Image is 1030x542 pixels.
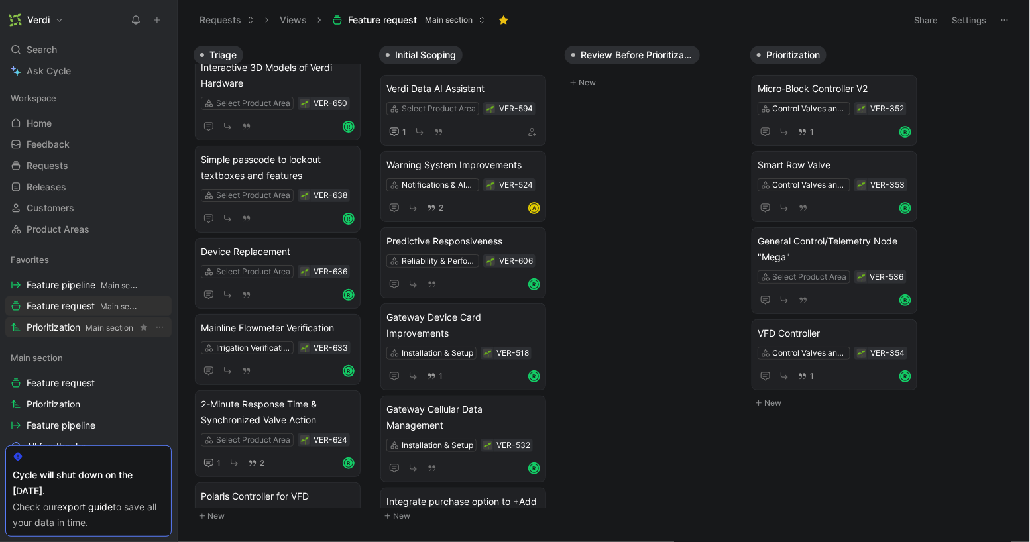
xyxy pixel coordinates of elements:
div: Select Product Area [216,189,290,202]
button: View actions [153,321,166,334]
span: All feedbacks [27,440,86,453]
a: Verdi Data AI AssistantSelect Product Area1 [380,75,546,146]
a: Prioritization [5,394,172,414]
div: VER-354 [870,347,905,360]
span: Gateway Device Card Improvements [386,309,540,341]
button: 🌱 [300,435,310,445]
button: New [565,75,740,91]
span: Favorites [11,253,49,266]
span: Gateway Cellular Data Management [386,402,540,433]
div: Main section [5,348,172,368]
img: Verdi [9,13,22,27]
span: Feature request [348,13,417,27]
div: 🌱 [857,272,866,282]
div: 🌱 [483,441,492,450]
span: Main section [101,280,148,290]
a: VFD ControllerControl Valves and Pumps1R [752,319,917,390]
a: Feedback [5,135,172,154]
span: 1 [439,372,443,380]
button: 🌱 [300,191,310,200]
div: R [344,459,353,468]
span: Main section [11,351,63,364]
h1: Verdi [27,14,50,26]
button: 🌱 [857,349,866,358]
div: R [344,214,353,223]
a: export guide [57,501,113,512]
a: Simple passcode to lockout textboxes and featuresSelect Product AreaR [195,146,361,233]
div: Irrigation Verification [216,341,290,354]
div: 🌱 [857,104,866,113]
img: 🌱 [486,182,494,190]
button: 🌱 [486,180,495,190]
img: 🌱 [486,258,494,266]
button: 🌱 [300,267,310,276]
button: Settings [946,11,993,29]
span: Feature request [27,299,139,313]
span: Micro-Block Controller V2 [758,81,911,97]
span: Feature pipeline [27,419,95,432]
img: 🌱 [484,350,492,358]
div: Notifications & Alerts [402,178,476,191]
span: Review Before Prioritization [581,48,693,62]
span: Feedback [27,138,70,151]
button: 🌱 [300,343,310,352]
div: Select Product Area [402,102,476,115]
div: Select Product Area [216,97,290,110]
a: Interactive 3D Models of Verdi HardwareSelect Product AreaR [195,54,361,140]
span: Main section [100,301,148,311]
div: Installation & Setup [402,347,473,360]
div: Initial ScopingNew [374,40,559,531]
a: General Control/Telemetry Node "Mega"Select Product AreaR [752,227,917,314]
a: Home [5,113,172,133]
div: VER-532 [496,439,530,452]
button: 1 [795,369,817,384]
div: VER-524 [499,178,533,191]
span: 2 [260,459,264,467]
span: 2 [439,204,443,212]
button: New [379,508,554,524]
div: VER-353 [870,178,905,191]
span: Smart Row Valve [758,157,911,173]
div: VER-650 [314,97,347,110]
button: 🌱 [486,104,495,113]
div: R [901,127,910,136]
a: Feature requestMain section [5,296,172,316]
div: Cycle will shut down on the [DATE]. [13,467,164,499]
a: Feature request [5,373,172,393]
span: Prioritization [766,48,820,62]
button: 1 [795,125,817,139]
div: VER-633 [314,341,348,354]
span: Feature request [27,376,95,390]
a: Ask Cycle [5,61,172,81]
button: Requests [194,10,260,30]
span: Triage [209,48,237,62]
div: Control Valves and Pumps [773,102,847,115]
div: Search [5,40,172,60]
div: PrioritizationNew [745,40,931,417]
span: VFD Controller [758,325,911,341]
span: Requests [27,159,68,172]
button: Prioritization [750,46,827,64]
span: Customers [27,201,74,215]
span: 1 [810,372,814,380]
div: R [530,464,539,473]
button: 1 [386,124,409,140]
span: Main section [86,323,133,333]
div: R [901,372,910,381]
a: Customers [5,198,172,218]
span: Search [27,42,57,58]
img: 🌱 [301,437,309,445]
span: Initial Scoping [395,48,456,62]
div: Reliability & Performance Improvements [402,254,476,268]
div: Select Product Area [216,433,290,447]
span: Ask Cycle [27,63,71,79]
span: Home [27,117,52,130]
div: VER-624 [314,433,347,447]
img: 🌱 [301,268,309,276]
div: 🌱 [486,256,495,266]
img: 🌱 [301,100,309,108]
div: Select Product Area [216,265,290,278]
